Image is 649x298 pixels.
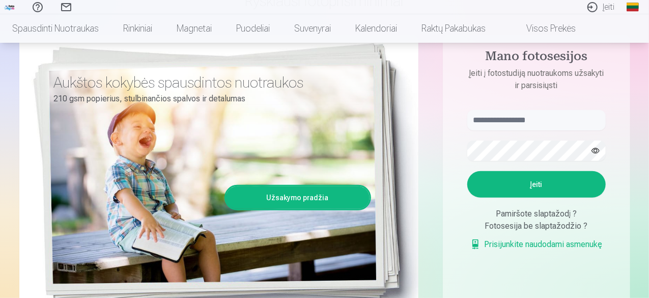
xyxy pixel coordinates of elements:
[164,14,224,43] a: Magnetai
[467,208,606,220] div: Pamiršote slaptažodį ?
[467,220,606,232] div: Fotosesija be slaptažodžio ?
[54,73,363,92] h3: Aukštos kokybės spausdintos nuotraukos
[409,14,498,43] a: Raktų pakabukas
[282,14,343,43] a: Suvenyrai
[4,4,15,10] img: /fa2
[343,14,409,43] a: Kalendoriai
[226,186,370,209] a: Užsakymo pradžia
[457,49,616,67] h4: Mano fotosesijos
[111,14,164,43] a: Rinkiniai
[467,171,606,198] button: Įeiti
[54,92,363,106] p: 210 gsm popierius, stulbinančios spalvos ir detalumas
[470,238,603,251] a: Prisijunkite naudodami asmenukę
[457,67,616,92] p: Įeiti į fotostudiją nuotraukoms užsakyti ir parsisiųsti
[224,14,282,43] a: Puodeliai
[498,14,588,43] a: Visos prekės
